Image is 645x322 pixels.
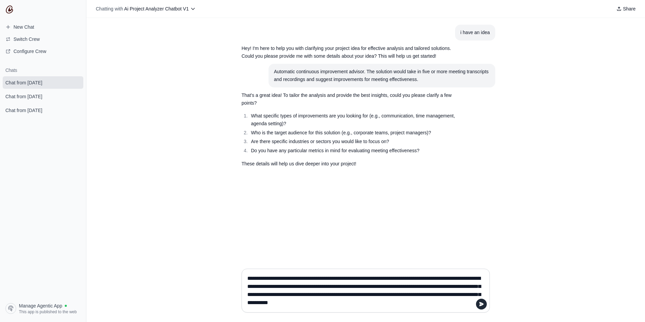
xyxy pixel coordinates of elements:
[3,104,83,116] a: Chat from [DATE]
[623,5,636,12] span: Share
[13,48,46,55] span: Configure Crew
[19,309,77,315] span: This app is published to the web
[242,91,457,107] p: That's a great idea! To tailor the analysis and provide the best insights, could you please clari...
[13,24,34,30] span: New Chat
[3,76,83,89] a: Chat from [DATE]
[460,29,490,36] div: i have an idea
[19,302,62,309] span: Manage Agentic App
[249,138,457,145] li: Are there specific industries or sectors you would like to focus on?
[455,25,495,41] section: User message
[242,45,457,60] p: Hey! I'm here to help you with clarifying your project idea for effective analysis and tailored s...
[242,160,457,168] p: These details will help us dive deeper into your project!
[236,41,463,64] section: Response
[3,90,83,103] a: Chat from [DATE]
[269,64,495,87] section: User message
[236,87,463,172] section: Response
[3,22,83,32] a: New Chat
[5,107,42,114] span: Chat from [DATE]
[3,46,83,57] a: Configure Crew
[614,4,638,14] button: Share
[249,129,457,137] li: Who is the target audience for this solution (e.g., corporate teams, project managers)?
[96,5,123,12] span: Chatting with
[249,112,457,128] li: What specific types of improvements are you looking for (e.g., communication, time management, ag...
[93,4,198,14] button: Chatting with Ai Project Analyzer Chatbot V1
[5,5,13,14] img: CrewAI Logo
[13,36,40,43] span: Switch Crew
[3,34,83,45] button: Switch Crew
[5,93,42,100] span: Chat from [DATE]
[5,79,42,86] span: Chat from [DATE]
[249,147,457,155] li: Do you have any particular metrics in mind for evaluating meeting effectiveness?
[3,300,83,317] a: Manage Agentic App This app is published to the web
[274,68,490,83] div: Automatic continuous improvement advisor. The solution would take in five or more meeting transcr...
[124,6,189,11] span: Ai Project Analyzer Chatbot V1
